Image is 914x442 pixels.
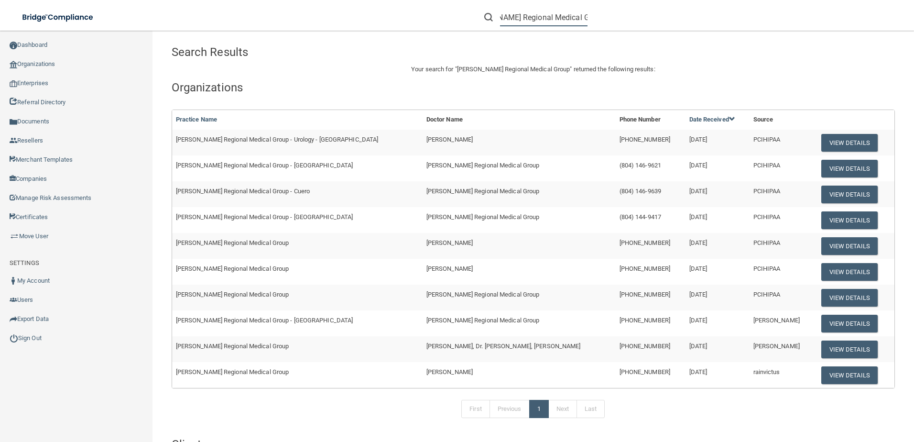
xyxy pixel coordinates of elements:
span: [DATE] [689,265,707,272]
button: View Details [821,341,878,358]
button: View Details [821,263,878,281]
img: ic_dashboard_dark.d01f4a41.png [10,42,17,49]
img: ic_power_dark.7ecde6b1.png [10,334,18,343]
button: View Details [821,315,878,332]
a: Date Received [689,116,735,123]
span: [PERSON_NAME] Regional Medical Group - [GEOGRAPHIC_DATA] [176,213,353,221]
img: ic-search.3b580494.png [484,13,493,22]
span: [PERSON_NAME] [426,368,473,376]
button: View Details [821,160,878,177]
span: PCIHIPAA [753,188,781,195]
span: [PERSON_NAME] Regional Medical Group [176,239,289,246]
a: Next [548,400,577,418]
span: (804) 146-9639 [620,188,661,195]
span: [PERSON_NAME] [753,343,800,350]
span: [DATE] [689,136,707,143]
span: [PERSON_NAME] [426,239,473,246]
span: [PERSON_NAME] [426,136,473,143]
span: PCIHIPAA [753,136,781,143]
span: [PERSON_NAME] Regional Medical Group [176,291,289,298]
h4: Search Results [172,46,465,58]
a: Practice Name [176,116,217,123]
p: Your search for " " returned the following results: [172,64,895,75]
span: [PERSON_NAME] [426,265,473,272]
span: [PHONE_NUMBER] [620,291,670,298]
span: [DATE] [689,317,707,324]
img: ic_user_dark.df1a06c3.png [10,277,17,285]
img: organization-icon.f8decf85.png [10,61,17,68]
button: View Details [821,134,878,152]
span: [PERSON_NAME] Regional Medical Group [426,317,540,324]
a: Last [577,400,605,418]
span: [PERSON_NAME] Regional Medical Group [426,291,540,298]
span: [PERSON_NAME] Regional Medical Group [176,368,289,376]
button: View Details [821,237,878,255]
a: 1 [529,400,549,418]
img: ic_reseller.de258add.png [10,137,17,144]
th: Phone Number [616,110,685,130]
span: (804) 146-9621 [620,162,661,169]
span: [PERSON_NAME] Regional Medical Group [426,188,540,195]
img: icon-documents.8dae5593.png [10,118,17,126]
span: rainvictus [753,368,780,376]
button: View Details [821,211,878,229]
img: icon-users.e205127d.png [10,296,17,304]
span: [PHONE_NUMBER] [620,136,670,143]
span: [PHONE_NUMBER] [620,239,670,246]
img: icon-export.b9366987.png [10,315,17,323]
a: Previous [490,400,530,418]
span: [DATE] [689,368,707,376]
span: [PERSON_NAME] Regional Medical Group - [GEOGRAPHIC_DATA] [176,162,353,169]
button: View Details [821,289,878,307]
span: [DATE] [689,291,707,298]
span: [PERSON_NAME] Regional Medical Group [426,162,540,169]
span: [DATE] [689,213,707,221]
span: [DATE] [689,343,707,350]
span: [PERSON_NAME] Regional Medical Group - Urology - [GEOGRAPHIC_DATA] [176,136,379,143]
a: First [461,400,490,418]
input: Search [500,9,588,26]
th: Doctor Name [423,110,616,130]
span: PCIHIPAA [753,213,781,221]
span: PCIHIPAA [753,265,781,272]
span: [PHONE_NUMBER] [620,343,670,350]
span: [PERSON_NAME] Regional Medical Group [457,66,570,73]
span: [PERSON_NAME] Regional Medical Group [176,343,289,350]
span: PCIHIPAA [753,291,781,298]
span: [DATE] [689,239,707,246]
button: View Details [821,366,878,384]
h4: Organizations [172,81,895,94]
span: [PHONE_NUMBER] [620,368,670,376]
span: [PERSON_NAME] Regional Medical Group [176,265,289,272]
label: SETTINGS [10,257,39,269]
span: [DATE] [689,188,707,195]
span: [PERSON_NAME] Regional Medical Group [426,213,540,221]
span: (804) 144-9417 [620,213,661,221]
span: [PERSON_NAME] Regional Medical Group - Cuero [176,188,310,195]
span: [PHONE_NUMBER] [620,317,670,324]
img: briefcase.64adab9b.png [10,232,19,241]
span: PCIHIPAA [753,239,781,246]
span: [PERSON_NAME], Dr. [PERSON_NAME], [PERSON_NAME] [426,343,581,350]
span: [PERSON_NAME] [753,317,800,324]
th: Source [750,110,814,130]
span: [PHONE_NUMBER] [620,265,670,272]
span: [PERSON_NAME] Regional Medical Group - [GEOGRAPHIC_DATA] [176,317,353,324]
button: View Details [821,186,878,203]
img: bridge_compliance_login_screen.278c3ca4.svg [14,8,102,27]
span: PCIHIPAA [753,162,781,169]
span: [DATE] [689,162,707,169]
img: enterprise.0d942306.png [10,80,17,87]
